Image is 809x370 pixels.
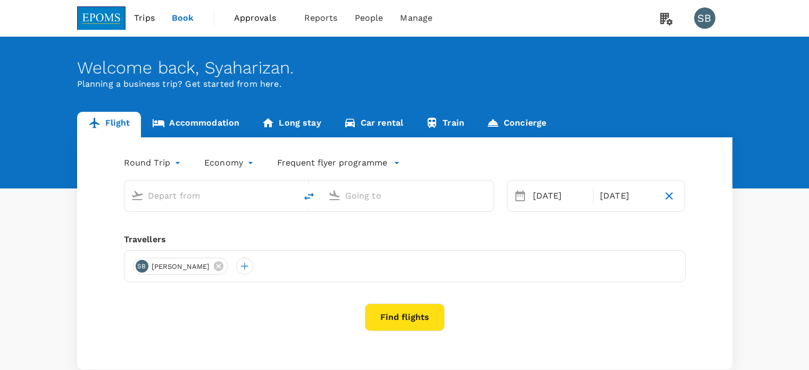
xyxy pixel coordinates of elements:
button: Find flights [365,303,445,331]
button: Open [289,194,291,196]
a: Long stay [251,112,332,137]
div: [DATE] [596,185,658,207]
input: Depart from [148,187,274,204]
div: Welcome back , Syaharizan . [77,58,732,78]
a: Accommodation [141,112,251,137]
div: Travellers [124,233,686,246]
div: SB [694,7,715,29]
span: Book [172,12,194,24]
span: Manage [400,12,432,24]
a: Car rental [332,112,415,137]
button: Open [486,194,488,196]
span: People [355,12,383,24]
input: Going to [345,187,471,204]
p: Planning a business trip? Get started from here. [77,78,732,91]
div: [DATE] [529,185,591,207]
span: Approvals [234,12,287,24]
button: Frequent flyer programme [277,157,400,169]
span: Reports [304,12,338,24]
span: [PERSON_NAME] [145,261,216,272]
a: Train [414,112,476,137]
span: Trips [134,12,155,24]
img: EPOMS SDN BHD [77,6,126,30]
div: SB [136,260,148,273]
a: Concierge [476,112,557,137]
a: Flight [77,112,141,137]
p: Frequent flyer programme [277,157,387,169]
div: SB[PERSON_NAME] [133,258,228,275]
div: Economy [204,154,256,171]
div: Round Trip [124,154,184,171]
button: delete [296,184,322,209]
